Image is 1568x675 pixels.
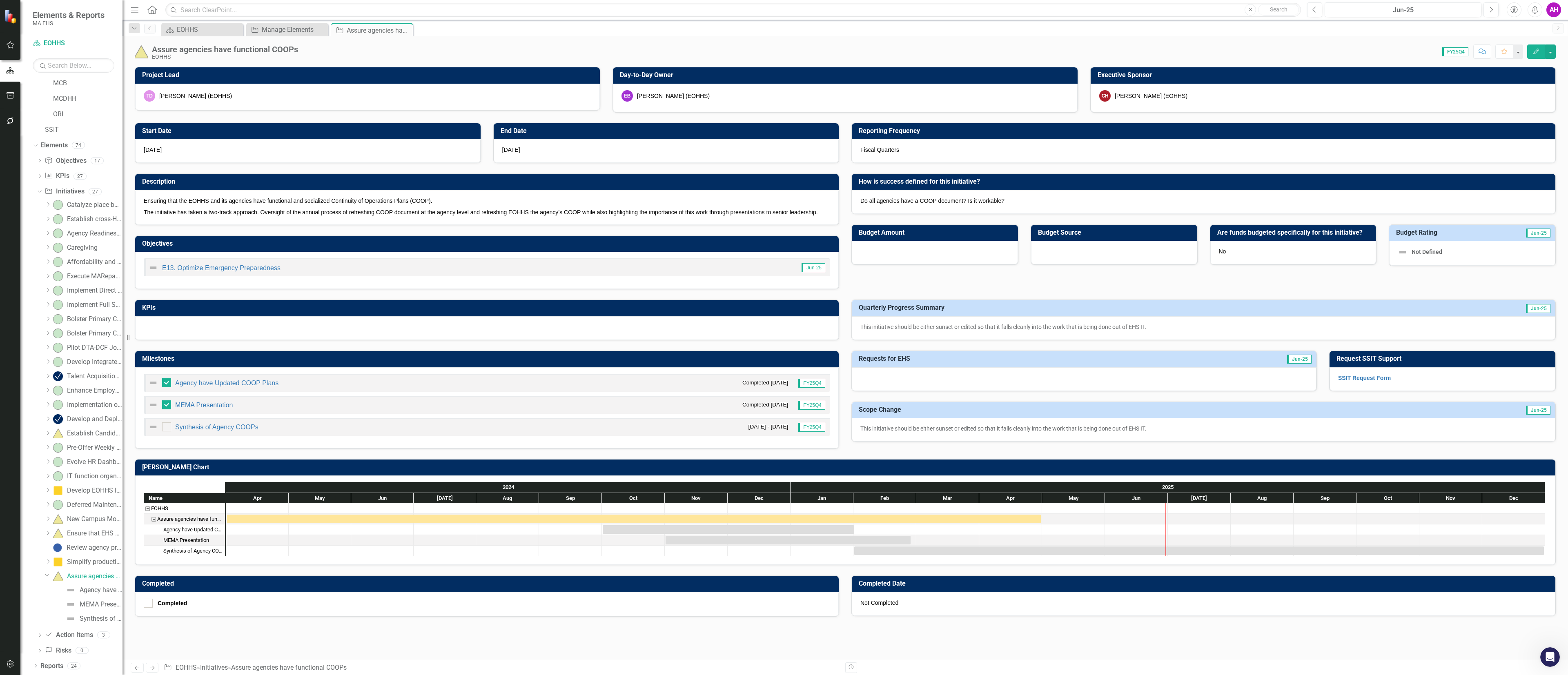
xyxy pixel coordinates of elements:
div: Agency have Updated COOP Plans [80,586,122,594]
h3: Are funds budgeted specifically for this initiative? [1217,229,1372,236]
a: Develop and Deploy an EOHHS HR Reference Guide for Managers and Employees [51,413,122,426]
img: On-track [53,243,63,253]
a: Initiatives [45,187,84,196]
div: Jan [791,493,853,504]
a: Talent Acquisition Transformation [51,370,122,383]
div: 27 [73,173,87,180]
div: Task: Start date: 2024-04-01 End date: 2025-04-30 [144,514,225,524]
div: Task: Start date: 2024-04-01 End date: 2025-04-30 [227,515,1041,523]
div: Pre-Offer Weekly Follow-Up Communication [67,444,122,451]
div: EOHHS [151,503,168,514]
div: MEMA Presentation [163,535,209,546]
a: Source reference 8342009: [66,35,73,41]
button: Emoji picker [26,267,32,274]
span: FY25Q4 [798,379,825,388]
button: Upload attachment [13,267,19,274]
p: The team can also help [40,10,102,18]
div: Apr [979,493,1042,504]
button: Home [128,3,143,19]
h3: Start Date [142,127,477,135]
a: Simplify production of operational dashboard [51,555,122,568]
img: On-track [53,471,63,481]
div: EOHHS [144,503,225,514]
div: Task: EOHHS Start date: 2024-04-01 End date: 2024-04-02 [144,503,225,514]
img: On Hold [53,557,63,567]
a: EOHHS [33,39,114,48]
div: EB [621,90,633,102]
a: Affordability and Financial Preparedness [51,255,122,269]
div: Arianne says… [7,198,157,222]
div: Implement Direct Care Career Pathway Initiative (CPI) [67,287,122,294]
div: Establish Candidate Pools [67,430,122,437]
div: Task: Start date: 2024-10-01 End date: 2025-02-01 [603,525,854,534]
div: You can spot update fields on detail pages because they show the reporting period name in the upp... [13,46,150,70]
img: At-risk [53,514,63,524]
div: Deferred Maintenance expense tracking [67,501,122,508]
h3: [PERSON_NAME] Chart [142,464,1551,471]
span: Plain text content control [144,198,432,204]
h3: Scope Change [859,406,1293,413]
div: Jeff says… [7,222,157,240]
div: [PERSON_NAME] (EOHHS) [159,92,232,100]
button: Send a message… [140,264,153,277]
a: MEMA Presentation [175,402,233,409]
div: » » [164,663,839,673]
a: Pre-Offer Weekly Follow-Up Communication [51,441,122,454]
div: Jul [414,493,476,504]
div: MEMA Presentation [144,535,225,546]
a: Deferred Maintenance expense tracking [51,498,122,511]
span: [DATE] [502,147,520,153]
img: On-track [53,329,63,338]
button: AH [1546,2,1561,17]
a: Establish cross-HHS network for health equity [51,213,122,226]
span: ​? Is it workable? [963,198,1004,204]
div: Catalyze place-based health equity strategy [67,201,122,209]
img: On-track [53,457,63,467]
div: Assure agencies have functional COOPs [67,573,122,580]
a: Synthesis of Agency COOPs [175,424,258,431]
div: Dec [728,493,791,504]
h3: Reporting Frequency [859,127,1551,135]
input: Search Below... [33,58,114,73]
span: Jun-25 [1287,355,1312,364]
a: Implementation of Succession and Talent Planning [51,398,122,411]
div: Assure agencies have functional COOPs [144,514,225,524]
h3: Completed Date [859,580,1551,587]
img: On-track [53,314,63,324]
textarea: Message… [7,250,156,264]
a: Manage Elements [248,24,326,35]
div: 27 [89,188,102,195]
div: Nov [665,493,728,504]
button: go back [5,3,21,19]
img: Not Defined [148,263,158,273]
h3: KPIs [142,304,835,311]
div: Implement Full Scope of Behavioral Health Trust Workforce programs [67,301,122,309]
img: Not Started [53,543,62,553]
div: 2025 [791,482,1545,493]
img: On-track [53,300,63,310]
a: Execute MARepay student loan repayment programs [51,270,122,283]
a: MCDHH [53,94,122,104]
div: what level of user can add an initiative [32,198,157,215]
img: On-track [53,200,63,210]
a: Bolster Primary Care Physician workforce [51,313,122,326]
img: Complete [53,371,63,381]
div: Evolve HR Dashboard [67,458,122,466]
h3: End Date [501,127,835,135]
small: [DATE] - [DATE] [748,423,788,431]
span: Jun-25 [1526,304,1550,313]
a: Assure agencies have functional COOPs [51,570,122,583]
div: Manage Elements [262,24,326,35]
div: Aug [1231,493,1294,504]
div: Assure agencies have functional COOPs [231,664,347,671]
h3: Requests for EHS [859,355,1163,362]
div: Task: Start date: 2024-11-01 End date: 2025-02-26 [144,535,225,546]
div: Fiscal Quarters [852,139,1555,163]
button: Search [1258,4,1299,16]
img: Not Defined [66,585,76,595]
div: Develop Integrated Eligibility & Enrollment Common Portal [67,358,122,366]
div: Sep [1294,493,1356,504]
iframe: Intercom live chat [1540,647,1560,667]
span: Not Defined [1412,249,1442,255]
